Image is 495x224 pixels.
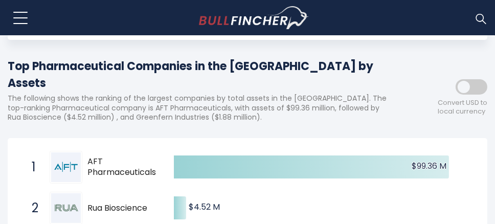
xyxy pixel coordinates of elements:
[8,58,395,92] h1: Top Pharmaceutical Companies in the [GEOGRAPHIC_DATA] by Assets
[27,159,37,176] span: 1
[189,201,220,213] text: $4.52 M
[8,94,395,122] p: The following shows the ranking of the largest companies by total assets in the [GEOGRAPHIC_DATA]...
[412,160,446,172] text: $99.36 M
[87,203,165,214] span: Rua Bioscience
[51,193,81,223] img: Rua Bioscience
[438,99,487,116] span: Convert USD to local currency
[199,6,309,30] img: bullfincher logo
[51,152,81,182] img: AFT Pharmaceuticals
[87,156,165,178] span: AFT Pharmaceuticals
[199,6,309,30] a: Go to homepage
[27,199,37,217] span: 2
